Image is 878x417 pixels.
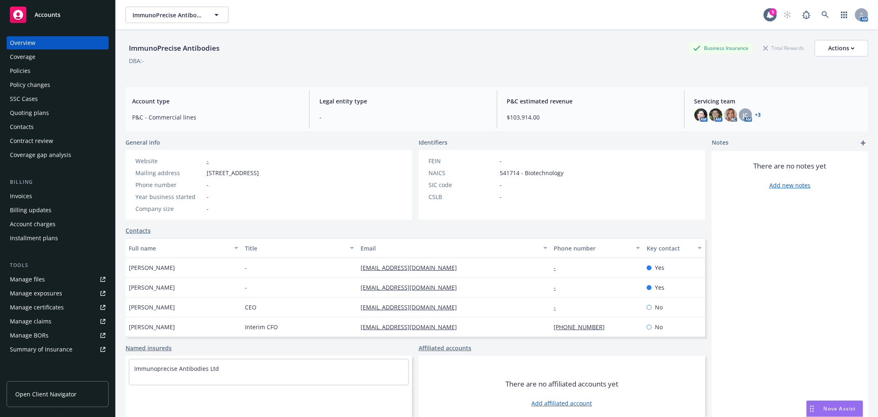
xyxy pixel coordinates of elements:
a: Billing updates [7,204,109,217]
a: Summary of insurance [7,343,109,356]
div: Mailing address [135,169,203,177]
button: Actions [815,40,868,56]
a: Switch app [836,7,852,23]
div: Title [245,244,345,253]
div: Installment plans [10,232,58,245]
span: General info [126,138,160,147]
a: Manage files [7,273,109,286]
span: P&C estimated revenue [507,97,674,105]
div: CSLB [429,192,496,201]
div: Coverage [10,50,35,63]
div: Account charges [10,218,56,231]
span: - [245,263,247,272]
a: [EMAIL_ADDRESS][DOMAIN_NAME] [361,283,463,291]
div: DBA: - [129,56,144,65]
span: - [319,113,487,122]
div: Year business started [135,192,203,201]
div: Website [135,157,203,165]
div: Contract review [10,134,53,148]
div: Key contact [647,244,693,253]
a: Accounts [7,3,109,26]
div: Drag to move [807,401,817,417]
span: Notes [712,138,729,148]
a: Account charges [7,218,109,231]
a: Add new notes [769,181,810,190]
img: photo [724,108,737,122]
div: Policies [10,64,30,77]
a: Manage claims [7,315,109,328]
span: Yes [655,263,664,272]
a: Affiliated accounts [419,344,471,352]
span: Account type [132,97,299,105]
div: Overview [10,36,35,49]
div: 5 [769,8,777,16]
a: Quoting plans [7,106,109,119]
span: No [655,323,663,331]
span: Identifiers [419,138,447,147]
span: Nova Assist [824,405,856,412]
span: - [500,180,502,189]
a: [EMAIL_ADDRESS][DOMAIN_NAME] [361,264,463,272]
span: - [500,157,502,165]
a: Installment plans [7,232,109,245]
span: - [500,192,502,201]
span: P&C - Commercial lines [132,113,299,122]
a: Policies [7,64,109,77]
a: Immunoprecise Antibodies Ltd [134,365,219,372]
div: ImmunoPrecise Antibodies [126,43,223,54]
a: Coverage gap analysis [7,148,109,162]
span: No [655,303,663,312]
a: Overview [7,36,109,49]
div: Manage BORs [10,329,49,342]
div: Actions [828,40,855,56]
a: Add affiliated account [532,399,592,408]
a: [EMAIL_ADDRESS][DOMAIN_NAME] [361,323,463,331]
span: [PERSON_NAME] [129,263,175,272]
a: add [858,138,868,148]
span: - [207,192,209,201]
div: Company size [135,204,203,213]
span: - [207,204,209,213]
div: Total Rewards [759,43,808,53]
a: [PHONE_NUMBER] [554,323,612,331]
div: Analytics hub [7,372,109,381]
span: There are no affiliated accounts yet [505,379,618,389]
a: Contract review [7,134,109,148]
button: Phone number [551,238,643,258]
button: Title [242,238,358,258]
span: [PERSON_NAME] [129,303,175,312]
button: Email [357,238,550,258]
span: $103,914.00 [507,113,674,122]
div: Manage certificates [10,301,64,314]
button: Nova Assist [806,401,863,417]
span: [PERSON_NAME] [129,323,175,331]
a: Search [817,7,834,23]
a: Coverage [7,50,109,63]
span: - [207,180,209,189]
div: Coverage gap analysis [10,148,71,162]
div: Policy changes [10,78,50,91]
span: There are no notes yet [754,161,827,171]
div: SSC Cases [10,92,38,105]
span: [PERSON_NAME] [129,283,175,292]
div: Contacts [10,120,34,134]
a: Manage exposures [7,287,109,300]
div: Manage claims [10,315,51,328]
button: Full name [126,238,242,258]
div: NAICS [429,169,496,177]
span: Legal entity type [319,97,487,105]
a: Manage certificates [7,301,109,314]
span: Interim CFO [245,323,278,331]
a: Manage BORs [7,329,109,342]
a: - [554,264,563,272]
span: Yes [655,283,664,292]
div: Billing [7,178,109,186]
span: JC [743,111,748,119]
div: Invoices [10,190,32,203]
div: Business Insurance [689,43,752,53]
button: Key contact [643,238,705,258]
a: Contacts [7,120,109,134]
button: ImmunoPrecise Antibodies [126,7,228,23]
a: +3 [755,112,761,117]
